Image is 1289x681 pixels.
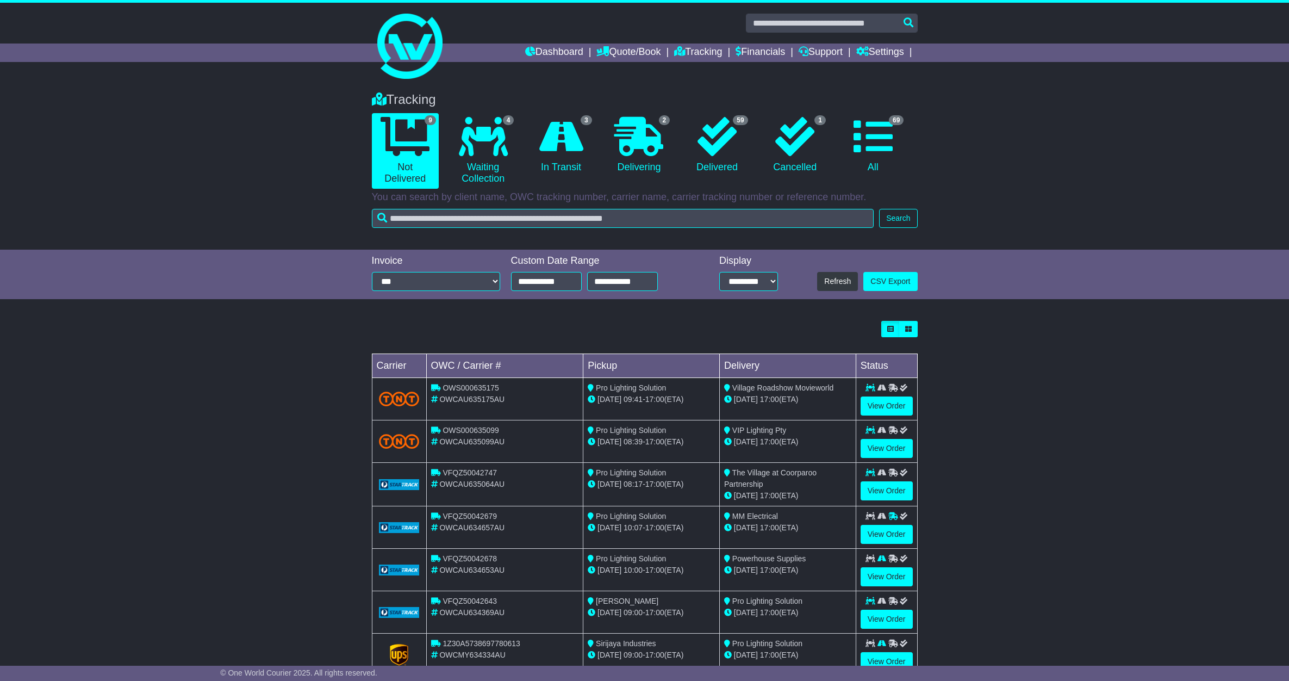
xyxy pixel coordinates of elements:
a: Support [799,44,843,62]
span: VFQZ50042678 [443,554,497,563]
span: 17:00 [645,566,664,574]
span: [DATE] [734,437,758,446]
span: OWS000635099 [443,426,499,435]
div: (ETA) [724,436,851,448]
div: - (ETA) [588,436,715,448]
div: Display [719,255,778,267]
img: GetCarrierServiceLogo [390,644,408,666]
span: 17:00 [645,395,664,404]
a: View Order [861,439,913,458]
span: 17:00 [760,395,779,404]
span: OWCAU634369AU [439,608,505,617]
td: OWC / Carrier # [426,354,583,378]
span: [DATE] [597,566,621,574]
span: OWCAU635099AU [439,437,505,446]
a: Settings [856,44,904,62]
span: MM Electrical [732,512,778,521]
span: [DATE] [734,566,758,574]
span: Pro Lighting Solution [596,426,666,435]
span: 17:00 [645,480,664,488]
span: 17:00 [645,437,664,446]
a: View Order [861,652,913,671]
span: [DATE] [597,437,621,446]
img: GetCarrierServiceLogo [379,607,420,618]
div: (ETA) [724,522,851,534]
span: 08:17 [624,480,643,488]
span: Pro Lighting Solution [732,639,802,648]
span: Powerhouse Supplies [732,554,806,563]
td: Pickup [583,354,720,378]
a: Tracking [674,44,722,62]
a: Quote/Book [596,44,661,62]
span: 69 [889,115,904,125]
span: 10:07 [624,523,643,532]
div: - (ETA) [588,607,715,618]
span: 59 [733,115,748,125]
span: 17:00 [760,437,779,446]
span: 17:00 [760,491,779,500]
span: 17:00 [645,651,664,659]
span: [DATE] [597,651,621,659]
div: (ETA) [724,565,851,576]
img: TNT_Domestic.png [379,392,420,406]
span: OWS000635175 [443,383,499,392]
button: Search [879,209,917,228]
span: [DATE] [597,480,621,488]
span: 3 [581,115,592,125]
a: 3 In Transit [527,113,594,177]
span: 17:00 [760,523,779,532]
img: GetCarrierServiceLogo [379,522,420,533]
a: 4 Waiting Collection [450,113,516,189]
a: 9 Not Delivered [372,113,439,189]
span: VFQZ50042747 [443,468,497,477]
span: VIP Lighting Pty [732,426,786,435]
span: [PERSON_NAME] [596,597,658,605]
div: Tracking [366,92,923,108]
span: OWCAU635064AU [439,480,505,488]
span: OWCAU634653AU [439,566,505,574]
span: Village Roadshow Movieworld [732,383,834,392]
a: 1 Cancelled [762,113,829,177]
span: Pro Lighting Solution [596,383,666,392]
span: 1Z30A5738697780613 [443,639,520,648]
span: OWCAU634657AU [439,523,505,532]
a: 59 Delivered [683,113,750,177]
span: OWCAU635175AU [439,395,505,404]
p: You can search by client name, OWC tracking number, carrier name, carrier tracking number or refe... [372,191,918,203]
span: 10:00 [624,566,643,574]
span: Pro Lighting Solution [596,554,666,563]
span: [DATE] [734,395,758,404]
span: 17:00 [760,566,779,574]
a: 2 Delivering [606,113,672,177]
div: (ETA) [724,607,851,618]
a: 69 All [839,113,906,177]
span: 09:00 [624,651,643,659]
span: 09:41 [624,395,643,404]
span: 17:00 [760,651,779,659]
span: 17:00 [645,523,664,532]
span: VFQZ50042643 [443,597,497,605]
span: [DATE] [597,523,621,532]
span: Pro Lighting Solution [596,512,666,521]
div: - (ETA) [588,565,715,576]
a: Dashboard [525,44,583,62]
div: Invoice [372,255,500,267]
div: - (ETA) [588,522,715,534]
a: View Order [861,481,913,500]
span: [DATE] [734,523,758,532]
a: Financials [736,44,785,62]
span: The Village at Coorparoo Partnership [724,468,817,488]
div: Custom Date Range [511,255,686,267]
div: - (ETA) [588,394,715,405]
a: View Order [861,567,913,586]
span: 1 [814,115,826,125]
span: OWCMY634334AU [439,651,505,659]
span: 08:39 [624,437,643,446]
a: View Order [861,525,913,544]
span: © One World Courier 2025. All rights reserved. [220,668,377,677]
div: - (ETA) [588,479,715,490]
span: 17:00 [760,608,779,617]
div: - (ETA) [588,649,715,661]
td: Status [856,354,917,378]
span: [DATE] [734,491,758,500]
